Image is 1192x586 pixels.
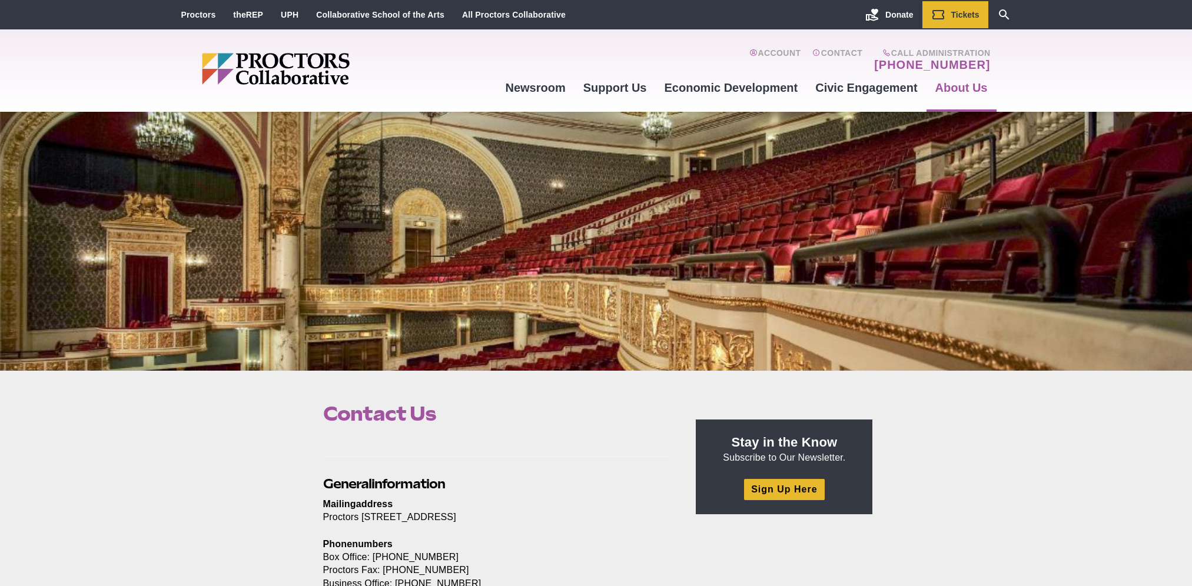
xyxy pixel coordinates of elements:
[951,10,980,19] span: Tickets
[749,48,801,72] a: Account
[358,539,393,549] b: umbers
[871,48,990,58] span: Call Administration
[744,479,824,500] a: Sign Up Here
[856,1,922,28] a: Donate
[352,539,358,549] b: n
[732,435,838,450] strong: Stay in the Know
[233,10,263,19] a: theREP
[496,72,574,104] a: Newsroom
[202,53,440,85] img: Proctors logo
[812,48,862,72] a: Contact
[885,10,913,19] span: Donate
[323,539,353,549] b: Phone
[922,1,988,28] a: Tickets
[323,476,371,491] b: General
[181,10,216,19] a: Proctors
[361,499,393,509] b: ddress
[316,10,444,19] a: Collaborative School of the Arts
[874,58,990,72] a: [PHONE_NUMBER]
[462,10,566,19] a: All Proctors Collaborative
[323,499,356,509] b: Mailing
[806,72,926,104] a: Civic Engagement
[323,402,669,425] h1: Contact Us
[371,476,445,491] b: information
[656,72,807,104] a: Economic Development
[710,434,858,464] p: Subscribe to Our Newsletter.
[323,498,669,524] p: Proctors [STREET_ADDRESS]
[575,72,656,104] a: Support Us
[927,72,997,104] a: About Us
[988,1,1020,28] a: Search
[281,10,298,19] a: UPH
[356,499,361,509] b: a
